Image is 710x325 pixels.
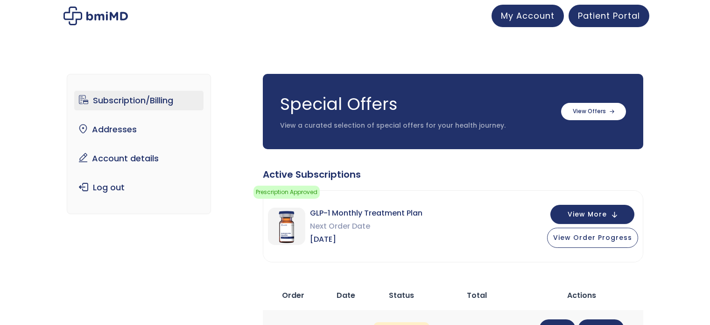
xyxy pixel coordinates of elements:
[492,5,564,27] a: My Account
[67,74,211,214] nav: Account pages
[74,91,204,110] a: Subscription/Billing
[578,10,640,22] span: Patient Portal
[74,178,204,197] a: Log out
[550,205,634,224] button: View More
[74,120,204,139] a: Addresses
[310,233,422,246] span: [DATE]
[501,10,555,22] span: My Account
[282,290,304,301] span: Order
[74,149,204,168] a: Account details
[310,207,422,220] span: GLP-1 Monthly Treatment Plan
[268,208,305,245] img: GLP-1 Monthly Treatment Plan
[63,7,128,25] img: My account
[569,5,649,27] a: Patient Portal
[567,290,596,301] span: Actions
[568,211,607,217] span: View More
[253,186,320,199] span: Prescription Approved
[310,220,422,233] span: Next Order Date
[280,93,552,116] h3: Special Offers
[280,121,552,130] p: View a curated selection of special offers for your health journey.
[553,233,632,242] span: View Order Progress
[337,290,355,301] span: Date
[389,290,414,301] span: Status
[547,228,638,248] button: View Order Progress
[467,290,487,301] span: Total
[263,168,643,181] div: Active Subscriptions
